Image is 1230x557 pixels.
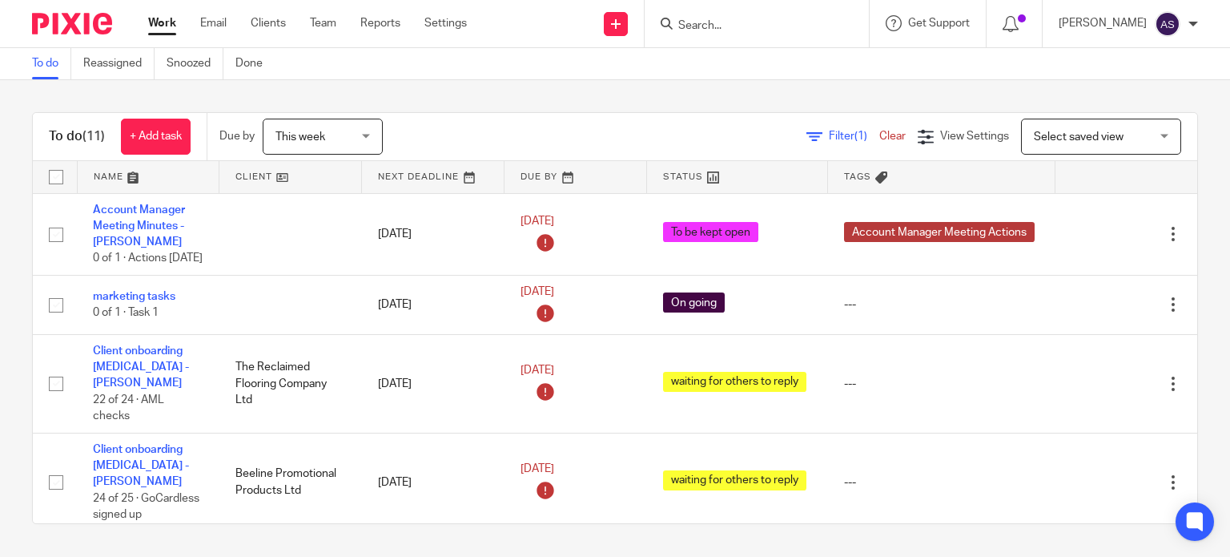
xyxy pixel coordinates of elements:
img: Pixie [32,13,112,34]
td: [DATE] [362,193,504,276]
span: Filter [829,131,879,142]
span: 0 of 1 · Task 1 [93,307,159,318]
span: Tags [844,172,871,181]
a: Settings [424,15,467,31]
span: 0 of 1 · Actions [DATE] [93,253,203,264]
a: Done [235,48,275,79]
h1: To do [49,128,105,145]
span: waiting for others to reply [663,470,806,490]
a: Account Manager Meeting Minutes - [PERSON_NAME] [93,204,185,248]
span: 24 of 25 · GoCardless signed up [93,493,199,521]
a: Snoozed [167,48,223,79]
div: --- [844,376,1039,392]
p: Due by [219,128,255,144]
span: [DATE] [521,216,554,227]
a: Reassigned [83,48,155,79]
a: Client onboarding [MEDICAL_DATA] - [PERSON_NAME] [93,444,189,488]
span: (1) [854,131,867,142]
a: To do [32,48,71,79]
span: To be kept open [663,222,758,242]
span: This week [275,131,325,143]
a: Email [200,15,227,31]
a: Clear [879,131,906,142]
div: --- [844,474,1039,490]
span: On going [663,293,725,313]
td: [DATE] [362,334,504,433]
a: + Add task [121,119,191,155]
span: waiting for others to reply [663,372,806,392]
td: [DATE] [362,276,504,335]
span: 22 of 24 · AML checks [93,394,164,422]
td: Beeline Promotional Products Ltd [219,433,362,531]
span: [DATE] [521,286,554,297]
span: (11) [82,130,105,143]
img: svg%3E [1155,11,1180,37]
td: The Reclaimed Flooring Company Ltd [219,334,362,433]
a: Clients [251,15,286,31]
a: Team [310,15,336,31]
div: --- [844,297,1039,313]
span: Get Support [908,18,970,29]
span: Account Manager Meeting Actions [844,222,1035,242]
p: [PERSON_NAME] [1059,15,1147,31]
td: [DATE] [362,433,504,531]
span: [DATE] [521,464,554,475]
span: View Settings [940,131,1009,142]
span: [DATE] [521,365,554,377]
span: Select saved view [1034,131,1123,143]
a: Client onboarding [MEDICAL_DATA] - [PERSON_NAME] [93,345,189,389]
a: marketing tasks [93,291,175,302]
input: Search [677,19,821,34]
a: Work [148,15,176,31]
a: Reports [360,15,400,31]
